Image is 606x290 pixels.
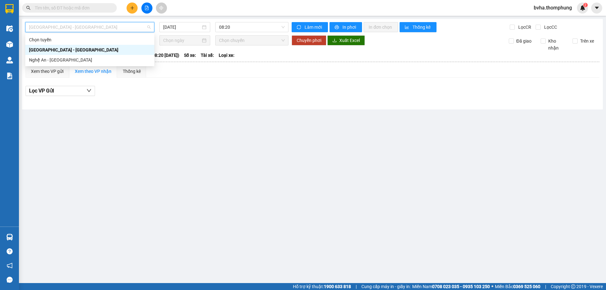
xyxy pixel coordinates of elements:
[516,24,532,31] span: Lọc CR
[591,3,602,14] button: caret-down
[184,52,196,59] span: Số xe:
[163,24,201,31] input: 13/10/2025
[7,263,13,269] span: notification
[25,45,154,55] div: Hà Nội - Nghệ An
[6,234,13,240] img: warehouse-icon
[145,6,149,10] span: file-add
[514,38,534,44] span: Đã giao
[7,277,13,283] span: message
[29,87,54,95] span: Lọc VP Gửi
[542,24,558,31] span: Lọc CC
[327,35,365,45] button: downloadXuất Excel
[292,35,326,45] button: Chuyển phơi
[297,25,302,30] span: sync
[133,52,179,59] span: Chuyến: (08:20 [DATE])
[578,38,597,44] span: Trên xe
[163,37,201,44] input: Chọn ngày
[219,52,235,59] span: Loại xe:
[29,46,151,53] div: [GEOGRAPHIC_DATA] - [GEOGRAPHIC_DATA]
[26,6,31,10] span: search
[5,4,14,14] img: logo-vxr
[292,22,328,32] button: syncLàm mới
[335,25,340,30] span: printer
[583,3,588,7] sup: 2
[529,4,577,12] span: bvha.thomphung
[219,36,285,45] span: Chọn chuyến
[141,3,152,14] button: file-add
[342,24,357,31] span: In phơi
[6,41,13,48] img: warehouse-icon
[156,3,167,14] button: aim
[25,55,154,65] div: Nghệ An - Hà Nội
[219,22,285,32] span: 08:20
[412,283,490,290] span: Miền Nam
[594,5,600,11] span: caret-down
[400,22,437,32] button: bar-chartThống kê
[86,88,92,93] span: down
[29,36,151,43] div: Chọn tuyến
[545,283,546,290] span: |
[29,22,151,32] span: Hà Nội - Nghệ An
[26,86,95,96] button: Lọc VP Gửi
[6,25,13,32] img: warehouse-icon
[75,68,111,75] div: Xem theo VP nhận
[6,57,13,63] img: warehouse-icon
[29,56,151,63] div: Nghệ An - [GEOGRAPHIC_DATA]
[513,284,540,289] strong: 0369 525 060
[491,285,493,288] span: ⚪️
[330,22,362,32] button: printerIn phơi
[571,284,575,289] span: copyright
[580,5,585,11] img: icon-new-feature
[495,283,540,290] span: Miền Bắc
[405,25,410,30] span: bar-chart
[7,248,13,254] span: question-circle
[35,4,109,11] input: Tìm tên, số ĐT hoặc mã đơn
[361,283,411,290] span: Cung cấp máy in - giấy in:
[293,283,351,290] span: Hỗ trợ kỹ thuật:
[31,68,63,75] div: Xem theo VP gửi
[432,284,490,289] strong: 0708 023 035 - 0935 103 250
[364,22,398,32] button: In đơn chọn
[546,38,568,51] span: Kho nhận
[130,6,134,10] span: plus
[305,24,323,31] span: Làm mới
[584,3,586,7] span: 2
[356,283,357,290] span: |
[201,52,214,59] span: Tài xế:
[413,24,431,31] span: Thống kê
[324,284,351,289] strong: 1900 633 818
[123,68,141,75] div: Thống kê
[159,6,163,10] span: aim
[127,3,138,14] button: plus
[6,73,13,79] img: solution-icon
[25,35,154,45] div: Chọn tuyến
